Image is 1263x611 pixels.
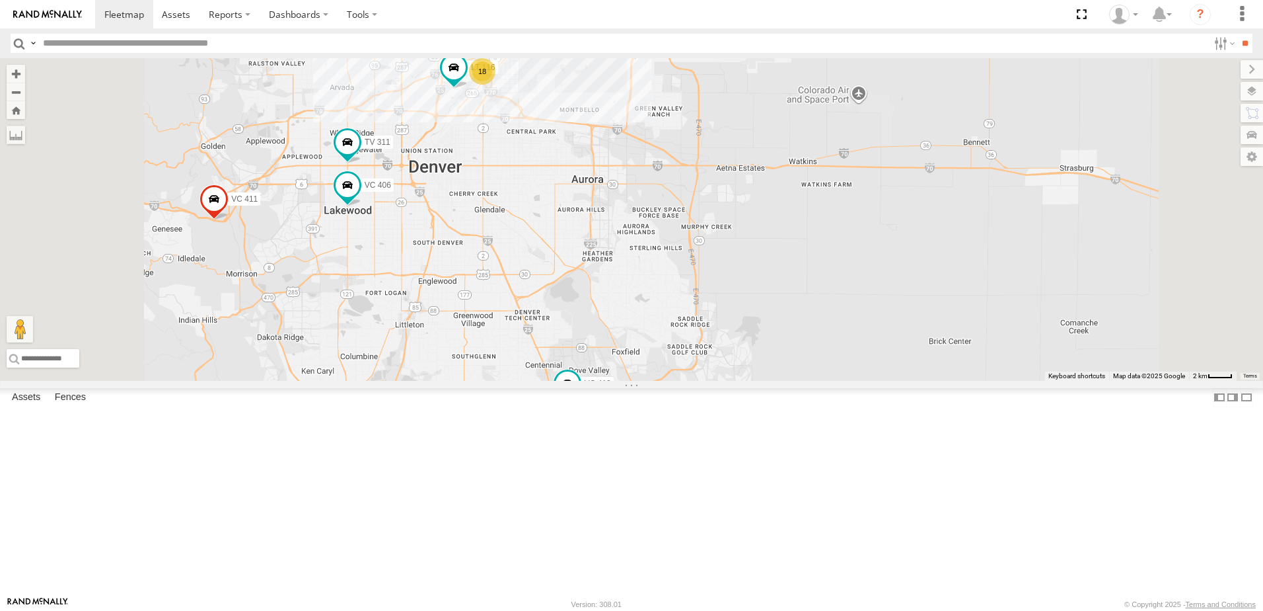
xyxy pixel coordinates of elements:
img: rand-logo.svg [13,10,82,19]
button: Zoom Home [7,101,25,119]
label: Search Filter Options [1209,34,1237,53]
label: Map Settings [1241,147,1263,166]
button: Zoom out [7,83,25,101]
i: ? [1190,4,1211,25]
span: Map data ©2025 Google [1113,372,1185,380]
div: 18 [469,58,495,85]
a: Visit our Website [7,598,68,611]
span: VC 411 [231,194,258,204]
button: Keyboard shortcuts [1048,372,1105,381]
span: TV 311 [365,138,390,147]
span: VC 406 [365,181,391,190]
label: Search Query [28,34,38,53]
label: Measure [7,126,25,144]
span: VC 412 [585,379,611,388]
label: Dock Summary Table to the Left [1213,388,1226,407]
button: Zoom in [7,65,25,83]
a: Terms and Conditions [1186,600,1256,608]
div: © Copyright 2025 - [1124,600,1256,608]
div: Version: 308.01 [571,600,622,608]
label: Assets [5,388,47,407]
label: Fences [48,388,92,407]
label: Dock Summary Table to the Right [1226,388,1239,407]
button: Drag Pegman onto the map to open Street View [7,316,33,343]
label: Hide Summary Table [1240,388,1253,407]
div: Bill Guildner [1104,5,1143,24]
span: 2 km [1193,372,1208,380]
button: Map Scale: 2 km per 34 pixels [1189,372,1237,381]
a: Terms (opens in new tab) [1243,374,1257,379]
